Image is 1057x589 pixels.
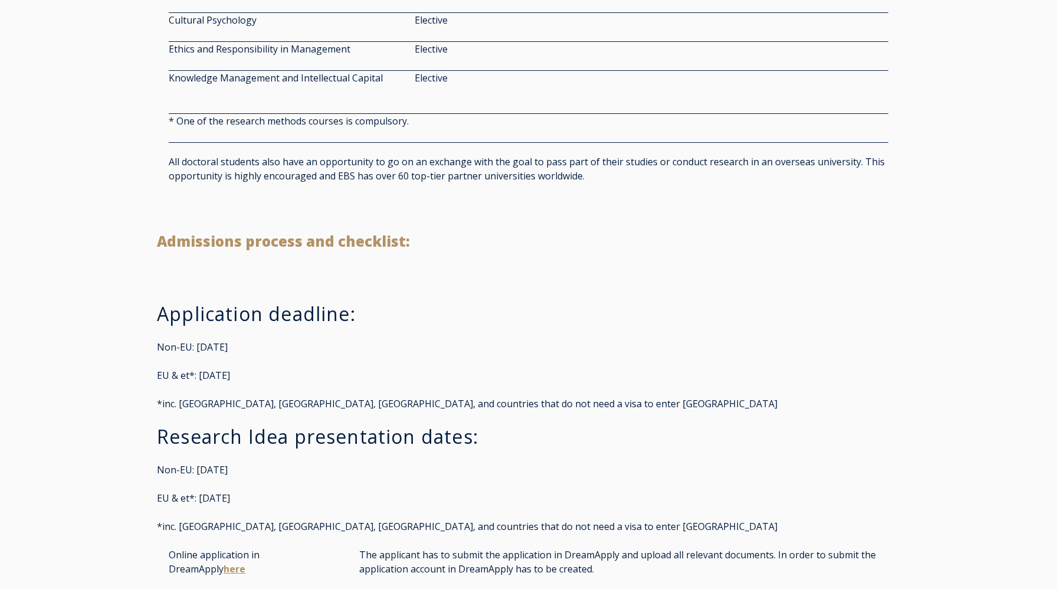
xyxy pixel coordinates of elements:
p: Non-EU: [DATE] [157,340,900,354]
span: Elective [415,71,448,84]
span: *inc. [GEOGRAPHIC_DATA], [GEOGRAPHIC_DATA], [GEOGRAPHIC_DATA], and countries that do not need a v... [157,397,777,410]
span: Elective [415,42,448,55]
p: Non-EU: [DATE] [157,463,900,477]
span: Admissions process and checklist: [157,231,410,251]
span: Cultural Psychology [169,14,257,27]
p: All doctoral students also have an opportunity to go on an exchange with the goal to pass part of... [169,155,888,183]
span: Ethics and Responsibility in Management [169,42,350,55]
span: The applicant has to submit the application in DreamApply and upload all relevant documents. In o... [359,548,876,575]
span: Online application in DreamApply [169,548,260,575]
p: EU & et*: [DATE] [157,491,900,505]
h3: Application deadline: [157,302,900,326]
h3: Research Idea presentation dates: [157,425,900,449]
span: * One of the research methods courses is compulsory. [169,114,409,127]
p: EU & et*: [DATE] [157,368,900,382]
a: here [224,562,245,575]
span: Elective [415,14,448,27]
span: *inc. [GEOGRAPHIC_DATA], [GEOGRAPHIC_DATA], [GEOGRAPHIC_DATA], and countries that do not need a v... [157,520,777,533]
span: Knowledge Management and Intellectual Capital [169,71,383,84]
